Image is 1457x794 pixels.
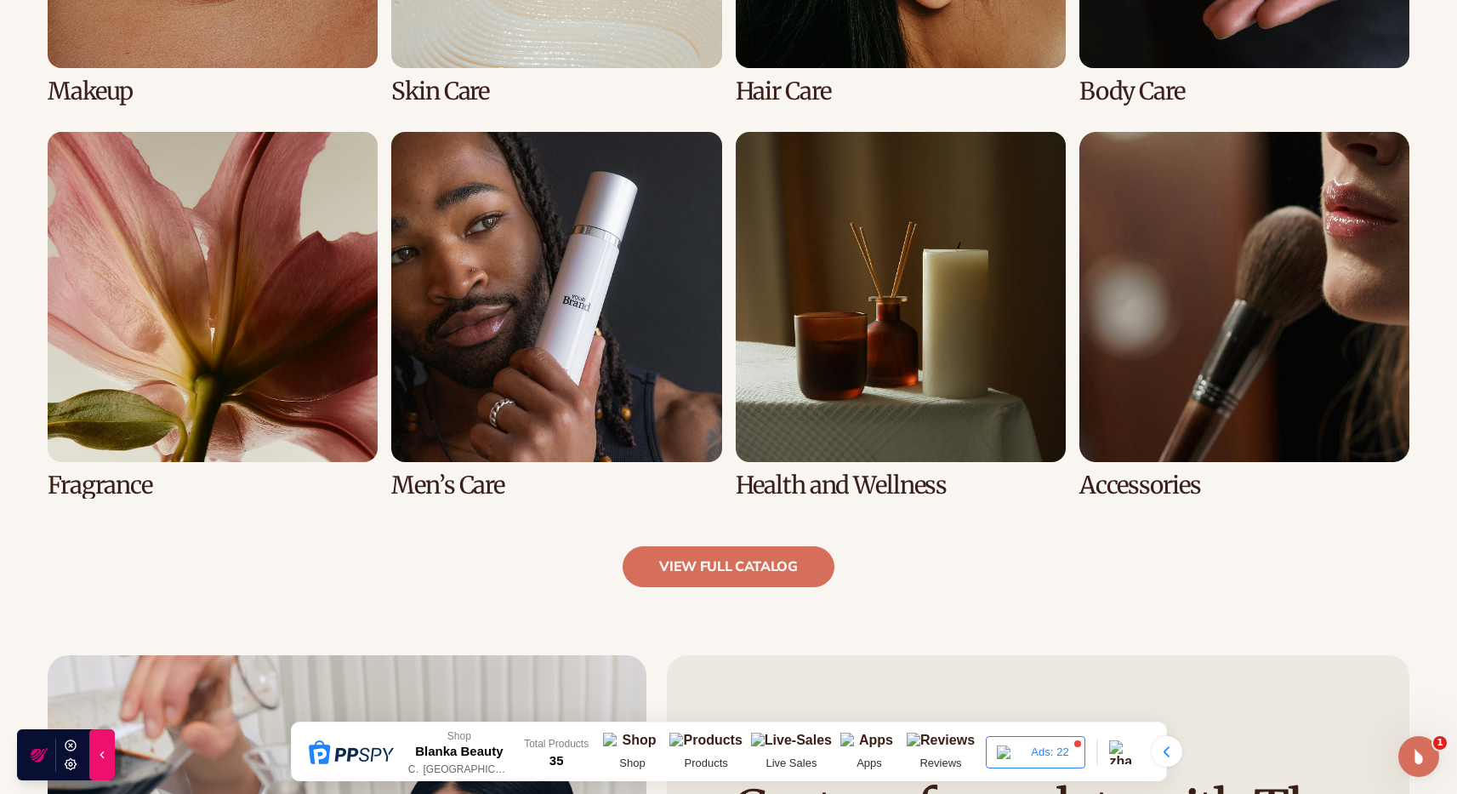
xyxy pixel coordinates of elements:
h3: Makeup [48,78,378,105]
h3: Skin Care [391,78,721,105]
div: 7 / 8 [736,132,1066,499]
div: 6 / 8 [391,132,721,499]
span: 1 [1433,736,1447,750]
div: 5 / 8 [48,132,378,499]
h3: Hair Care [736,78,1066,105]
a: view full catalog [623,546,834,587]
div: 8 / 8 [1079,132,1409,499]
iframe: Intercom live chat [1398,736,1439,777]
h3: Body Care [1079,78,1409,105]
